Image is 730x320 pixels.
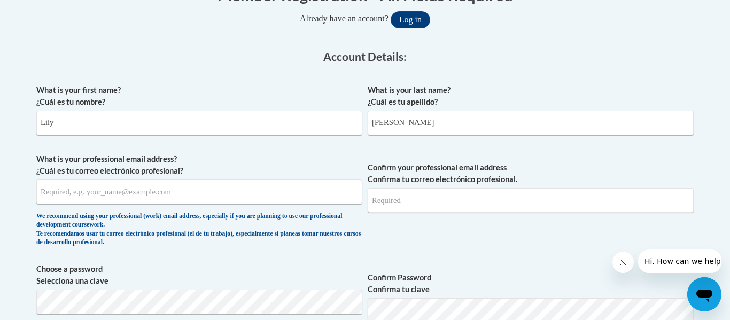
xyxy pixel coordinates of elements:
[612,252,634,273] iframe: Close message
[36,153,362,177] label: What is your professional email address? ¿Cuál es tu correo electrónico profesional?
[36,111,362,135] input: Metadata input
[6,7,87,16] span: Hi. How can we help?
[368,84,694,108] label: What is your last name? ¿Cuál es tu apellido?
[368,111,694,135] input: Metadata input
[638,249,721,273] iframe: Message from company
[687,277,721,311] iframe: Button to launch messaging window
[391,11,430,28] button: Log in
[368,272,694,295] label: Confirm Password Confirma tu clave
[36,84,362,108] label: What is your first name? ¿Cuál es tu nombre?
[36,179,362,204] input: Metadata input
[323,50,407,63] span: Account Details:
[36,263,362,287] label: Choose a password Selecciona una clave
[368,188,694,213] input: Required
[368,162,694,185] label: Confirm your professional email address Confirma tu correo electrónico profesional.
[300,14,389,23] span: Already have an account?
[36,212,362,247] div: We recommend using your professional (work) email address, especially if you are planning to use ...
